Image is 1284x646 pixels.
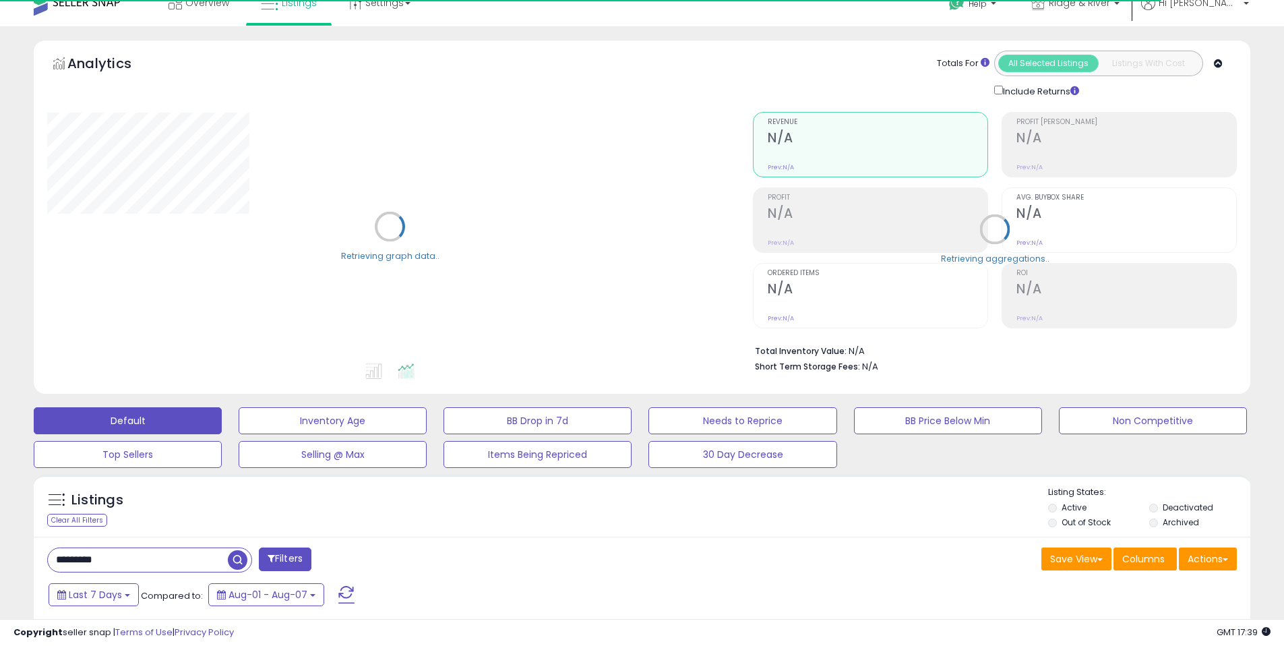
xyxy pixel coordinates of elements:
div: Retrieving graph data.. [341,249,439,262]
button: BB Drop in 7d [444,407,632,434]
button: Items Being Repriced [444,441,632,468]
strong: Copyright [13,626,63,639]
button: 30 Day Decrease [648,441,836,468]
span: 2025-08-15 17:39 GMT [1217,626,1271,639]
div: Retrieving aggregations.. [941,252,1049,264]
button: Default [34,407,222,434]
h5: Analytics [67,54,158,76]
span: Compared to: [141,589,203,602]
a: Privacy Policy [175,626,234,639]
span: Columns [1122,552,1165,566]
button: Save View [1041,548,1111,570]
button: BB Price Below Min [854,407,1042,434]
div: Include Returns [984,83,1095,98]
label: Active [1062,502,1087,513]
p: Listing States: [1048,486,1250,499]
label: Deactivated [1163,502,1213,513]
button: All Selected Listings [998,55,1099,72]
span: Last 7 Days [69,588,122,601]
h5: Listings [71,491,123,510]
button: Aug-01 - Aug-07 [208,583,324,606]
button: Top Sellers [34,441,222,468]
label: Archived [1163,517,1199,528]
button: Selling @ Max [239,441,427,468]
span: Aug-01 - Aug-07 [228,588,307,601]
button: Needs to Reprice [648,407,836,434]
button: Columns [1113,548,1177,570]
div: Displaying 1 to 25 of 362 items [1108,618,1237,631]
a: Terms of Use [115,626,173,639]
div: seller snap | | [13,626,234,639]
button: Filters [259,548,311,571]
button: Actions [1179,548,1237,570]
button: Non Competitive [1059,407,1247,434]
label: Out of Stock [1062,517,1111,528]
div: Totals For [937,57,989,70]
button: Listings With Cost [1098,55,1198,72]
button: Last 7 Days [49,583,139,606]
button: Inventory Age [239,407,427,434]
div: Clear All Filters [47,514,107,527]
